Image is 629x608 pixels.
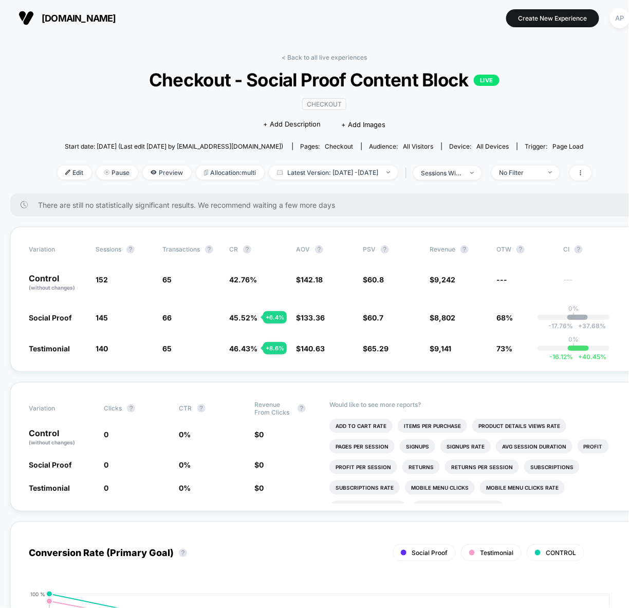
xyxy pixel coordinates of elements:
[263,342,287,354] div: + 8.6 %
[400,439,435,454] li: Signups
[363,344,388,353] span: $
[254,460,264,469] span: $
[229,275,257,284] span: 42.76 %
[162,344,172,353] span: 65
[104,484,108,492] span: 0
[363,245,376,253] span: PSV
[29,274,85,292] p: Control
[430,275,455,284] span: $
[572,343,575,351] p: |
[367,313,383,322] span: 60.7
[568,335,579,343] p: 0%
[97,166,138,180] span: Pause
[259,460,264,469] span: 0
[470,172,474,174] img: end
[367,344,388,353] span: 65.29
[104,460,108,469] span: 0
[563,277,620,292] span: ---
[196,166,264,180] span: Allocation: multi
[263,311,287,324] div: + 6.4 %
[363,275,384,284] span: $
[460,245,469,254] button: ?
[434,275,455,284] span: 9,242
[445,460,519,474] li: Returns Per Session
[579,353,583,361] span: +
[367,275,384,284] span: 60.8
[84,69,564,91] span: Checkout - Social Proof Content Block
[205,245,213,254] button: ?
[496,245,553,254] span: OTW
[549,322,573,330] span: -17.76 %
[29,313,72,322] span: Social Proof
[434,344,451,353] span: 9,141
[143,166,191,180] span: Preview
[96,245,121,253] span: Sessions
[162,245,200,253] span: Transactions
[296,344,325,353] span: $
[572,312,575,320] p: |
[472,419,566,433] li: Product Details Views Rate
[381,245,389,254] button: ?
[243,245,251,254] button: ?
[162,275,172,284] span: 65
[58,166,91,180] span: Edit
[29,284,75,291] span: (without changes)
[329,501,407,515] li: Desktop Menu (hover)
[254,484,264,492] span: $
[263,119,321,130] span: + Add Description
[480,549,513,557] span: Testimonial
[96,313,108,322] span: 145
[302,98,346,110] span: CHECKOUT
[179,484,191,492] span: 0 %
[363,313,383,322] span: $
[325,142,354,150] span: checkout
[499,169,541,176] div: No Filter
[386,171,390,173] img: end
[329,439,395,454] li: Pages Per Session
[65,170,70,175] img: edit
[179,460,191,469] span: 0 %
[179,430,191,439] span: 0 %
[104,404,122,412] span: Clicks
[29,245,85,254] span: Variation
[477,142,509,150] span: all devices
[550,353,573,361] span: -16.12 %
[254,430,264,439] span: $
[516,245,525,254] button: ?
[573,353,607,361] span: 40.45 %
[296,275,323,284] span: $
[434,313,455,322] span: 8,802
[29,439,75,445] span: (without changes)
[162,313,172,322] span: 66
[403,166,414,181] span: |
[126,245,135,254] button: ?
[197,404,206,413] button: ?
[546,549,576,557] span: CONTROL
[496,313,513,322] span: 68%
[573,322,606,330] span: 37.68 %
[179,404,192,412] span: CTR
[430,245,455,253] span: Revenue
[229,344,257,353] span: 46.43 %
[402,460,440,474] li: Returns
[568,305,579,312] p: 0%
[315,245,323,254] button: ?
[403,142,434,150] span: All Visitors
[282,53,367,61] a: < Back to all live experiences
[430,313,455,322] span: $
[65,142,283,150] span: Start date: [DATE] (Last edit [DATE] by [EMAIL_ADDRESS][DOMAIN_NAME])
[127,404,135,413] button: ?
[496,344,512,353] span: 73%
[412,549,448,557] span: Social Proof
[496,439,572,454] li: Avg Session Duration
[579,322,583,330] span: +
[578,439,609,454] li: Profit
[506,9,599,27] button: Create New Experience
[42,13,116,24] span: [DOMAIN_NAME]
[301,142,354,150] div: Pages:
[229,313,257,322] span: 45.52 %
[96,344,108,353] span: 140
[430,344,451,353] span: $
[369,142,434,150] div: Audience:
[29,344,70,353] span: Testimonial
